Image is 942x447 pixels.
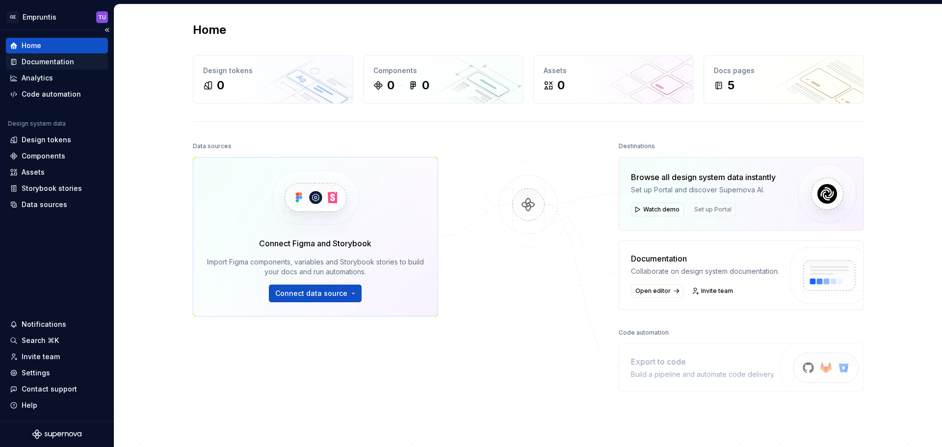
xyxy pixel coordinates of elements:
div: 0 [557,78,565,93]
div: Assets [544,66,683,76]
a: Storybook stories [6,181,108,196]
div: Storybook stories [22,184,82,193]
div: Help [22,400,37,410]
a: Assets [6,164,108,180]
div: Code automation [22,89,81,99]
div: Code automation [619,326,669,340]
div: Documentation [631,253,779,264]
button: Connect data source [269,285,362,302]
a: Design tokens0 [193,55,353,104]
div: Data sources [22,200,67,210]
div: Search ⌘K [22,336,59,345]
div: TU [98,13,106,21]
div: Settings [22,368,50,378]
div: Connect Figma and Storybook [259,237,371,249]
button: Help [6,397,108,413]
div: 0 [422,78,429,93]
div: Analytics [22,73,53,83]
div: Invite team [22,352,60,362]
button: Collapse sidebar [100,23,114,37]
button: Watch demo [631,203,684,216]
div: Export to code [631,356,775,368]
a: Components00 [363,55,523,104]
a: Open editor [631,284,683,298]
a: Design tokens [6,132,108,148]
div: Home [22,41,41,51]
span: Invite team [701,287,733,295]
button: Search ⌘K [6,333,108,348]
a: Data sources [6,197,108,212]
div: Documentation [22,57,74,67]
div: 0 [217,78,224,93]
div: Design tokens [203,66,343,76]
div: Docs pages [714,66,854,76]
div: Components [373,66,513,76]
div: Build a pipeline and automate code delivery. [631,369,775,379]
button: GEEmpruntisTU [2,6,112,27]
svg: Supernova Logo [32,429,81,439]
div: Set up Portal and discover Supernova AI. [631,185,776,195]
div: Collaborate on design system documentation. [631,266,779,276]
a: Settings [6,365,108,381]
span: Connect data source [275,289,347,298]
a: Home [6,38,108,53]
div: Notifications [22,319,66,329]
span: Watch demo [643,206,680,213]
div: Contact support [22,384,77,394]
span: Open editor [635,287,671,295]
h2: Home [193,22,226,38]
a: Documentation [6,54,108,70]
div: 0 [387,78,394,93]
div: GE [7,11,19,23]
div: Data sources [193,139,232,153]
a: Code automation [6,86,108,102]
a: Analytics [6,70,108,86]
div: Assets [22,167,45,177]
div: Destinations [619,139,655,153]
a: Components [6,148,108,164]
a: Invite team [6,349,108,365]
div: Design system data [8,120,66,128]
div: Design tokens [22,135,71,145]
a: Docs pages5 [704,55,864,104]
div: Empruntis [23,12,56,22]
div: Components [22,151,65,161]
div: Import Figma components, variables and Storybook stories to build your docs and run automations. [207,257,424,277]
div: Browse all design system data instantly [631,171,776,183]
button: Contact support [6,381,108,397]
a: Invite team [689,284,737,298]
div: 5 [728,78,734,93]
button: Notifications [6,316,108,332]
a: Assets0 [533,55,694,104]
